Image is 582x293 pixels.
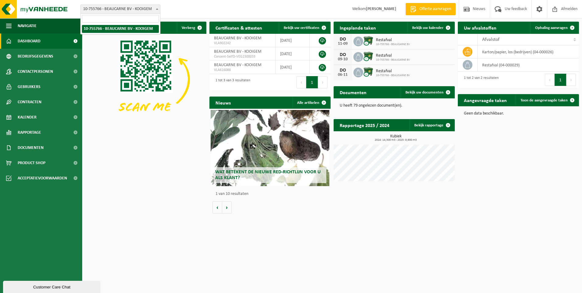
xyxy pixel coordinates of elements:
span: Wat betekent de nieuwe RED-richtlijn voor u als klant? [215,170,321,180]
img: WB-1100-CU [363,36,373,46]
span: 10-755766 - BEAUCARNE BV - KOOIGEM [81,5,160,13]
button: Previous [545,74,555,86]
span: Bekijk uw certificaten [284,26,319,30]
p: Geen data beschikbaar. [464,111,573,116]
span: Navigatie [18,18,37,34]
button: Next [566,74,576,86]
span: BEAUCARNE BV - KOOIGEM [214,36,261,41]
span: Afvalstof [482,37,500,42]
span: Contactpersonen [18,64,53,79]
span: 10-755766 - BEAUCARNE BV [376,43,410,46]
div: 09-10 [337,57,349,62]
strong: [PERSON_NAME] [366,7,396,11]
button: Verberg [177,22,206,34]
span: Offerte aanvragen [418,6,453,12]
span: Product Shop [18,155,45,171]
span: Bekijk uw kalender [412,26,444,30]
span: Rapportage [18,125,41,140]
a: Bekijk rapportage [409,119,454,131]
span: VLA616088 [214,68,271,72]
button: 1 [555,74,566,86]
span: 10-755766 - BEAUCARNE BV [376,74,410,77]
div: 06-11 [337,73,349,77]
span: Dashboard [18,34,40,49]
span: Gebruikers [18,79,40,94]
h2: Documenten [334,86,373,98]
iframe: chat widget [3,280,102,293]
h2: Rapportage 2025 / 2024 [334,119,395,131]
span: Contracten [18,94,41,110]
td: karton/papier, los (bedrijven) (04-000026) [478,45,579,58]
span: Documenten [18,140,44,155]
h2: Certificaten & attesten [209,22,268,34]
span: VLA902242 [214,41,271,46]
h2: Aangevraagde taken [458,94,513,106]
span: Verberg [182,26,195,30]
td: [DATE] [275,34,310,47]
span: Bekijk uw documenten [405,90,444,94]
span: 10-755766 - BEAUCARNE BV - KOOIGEM [80,5,160,14]
li: 10-755766 - BEAUCARNE BV - KOOIGEM [82,25,159,33]
a: Offerte aanvragen [405,3,456,15]
h3: Kubiek [337,134,455,142]
img: WB-1100-CU [363,67,373,77]
button: Vorige [212,201,222,214]
span: BEAUCARNE BV - KOOIGEM [214,49,261,54]
a: Toon de aangevraagde taken [516,94,578,106]
span: Toon de aangevraagde taken [521,98,568,102]
td: restafval (04-000029) [478,58,579,72]
button: Next [318,76,328,88]
a: Ophaling aanvragen [530,22,578,34]
button: Previous [296,76,306,88]
span: Acceptatievoorwaarden [18,171,67,186]
a: Alle artikelen [292,97,330,109]
div: 11-09 [337,42,349,46]
span: Kalender [18,110,37,125]
img: WB-1100-CU [363,51,373,62]
a: Bekijk uw kalender [407,22,454,34]
button: 1 [306,76,318,88]
span: Consent-SelfD-VEG2300033 [214,54,271,59]
h2: Ingeplande taken [334,22,382,34]
a: Wat betekent de nieuwe RED-richtlijn voor u als klant? [211,110,329,186]
div: DO [337,52,349,57]
div: DO [337,37,349,42]
span: Bedrijfsgegevens [18,49,53,64]
td: [DATE] [275,47,310,61]
img: Download de VHEPlus App [85,34,206,125]
h2: Uw afvalstoffen [458,22,503,34]
span: Ophaling aanvragen [535,26,568,30]
a: Bekijk uw documenten [401,86,454,98]
p: U heeft 79 ongelezen document(en). [340,104,449,108]
div: 1 tot 2 van 2 resultaten [461,73,499,86]
span: 2024: 14,300 m3 - 2025: 9,900 m3 [337,139,455,142]
h2: Nieuws [209,97,237,108]
span: Restafval [376,69,410,74]
td: [DATE] [275,61,310,74]
span: Restafval [376,53,410,58]
div: DO [337,68,349,73]
a: Bekijk uw certificaten [279,22,330,34]
p: 1 van 10 resultaten [216,192,328,196]
span: BEAUCARNE BV - KOOIGEM [214,63,261,67]
button: Volgende [222,201,232,214]
div: 1 tot 3 van 3 resultaten [212,76,250,89]
span: Restafval [376,38,410,43]
span: 10-755766 - BEAUCARNE BV [376,58,410,62]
